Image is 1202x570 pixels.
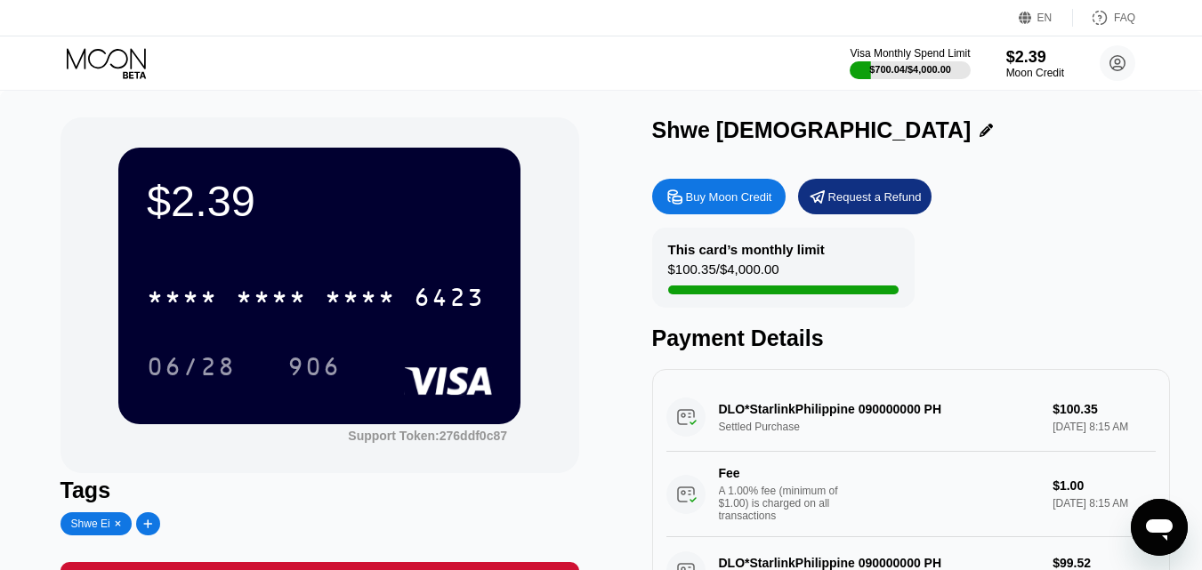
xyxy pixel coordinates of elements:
[798,179,932,214] div: Request a Refund
[719,485,852,522] div: A 1.00% fee (minimum of $1.00) is charged on all transactions
[652,325,1171,351] div: Payment Details
[71,518,110,530] div: Shwe Ei
[348,429,507,443] div: Support Token: 276ddf0c87
[147,176,492,226] div: $2.39
[1073,9,1135,27] div: FAQ
[686,189,772,205] div: Buy Moon Credit
[1114,12,1135,24] div: FAQ
[668,261,779,285] div: $100.35 / $4,000.00
[348,429,507,443] div: Support Token:276ddf0c87
[828,189,922,205] div: Request a Refund
[850,47,970,79] div: Visa Monthly Spend Limit$700.04/$4,000.00
[652,179,786,214] div: Buy Moon Credit
[1006,48,1064,67] div: $2.39
[1037,12,1053,24] div: EN
[1053,478,1156,493] div: $1.00
[869,64,951,75] div: $700.04 / $4,000.00
[287,355,341,383] div: 906
[850,47,970,60] div: Visa Monthly Spend Limit
[668,242,825,257] div: This card’s monthly limit
[1006,67,1064,79] div: Moon Credit
[719,466,843,480] div: Fee
[1019,9,1073,27] div: EN
[147,355,236,383] div: 06/28
[414,285,485,314] div: 6423
[61,478,579,503] div: Tags
[1006,48,1064,79] div: $2.39Moon Credit
[666,452,1157,537] div: FeeA 1.00% fee (minimum of $1.00) is charged on all transactions$1.00[DATE] 8:15 AM
[1131,499,1188,556] iframe: Button to launch messaging window, conversation in progress
[274,344,354,389] div: 906
[133,344,249,389] div: 06/28
[1053,497,1156,510] div: [DATE] 8:15 AM
[652,117,972,143] div: Shwe [DEMOGRAPHIC_DATA]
